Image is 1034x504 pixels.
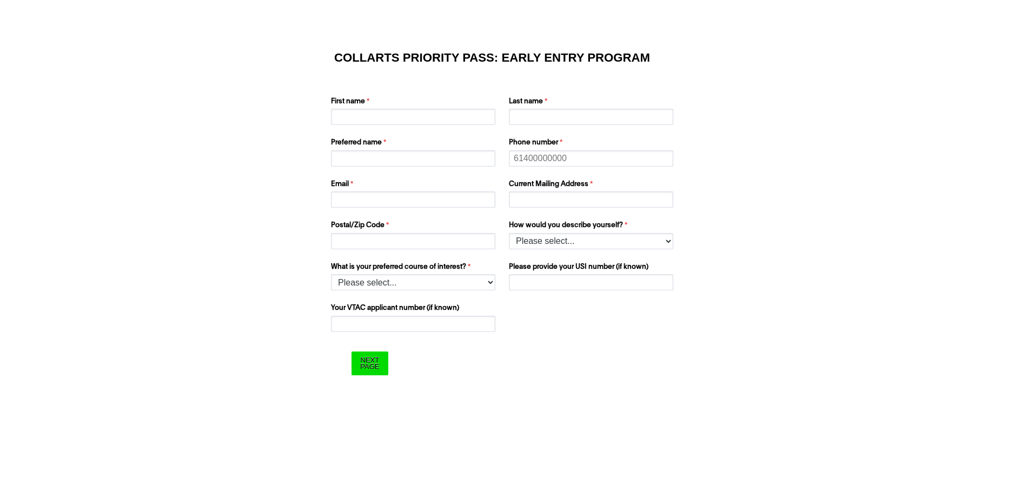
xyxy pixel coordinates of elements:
[331,220,498,233] label: Postal/Zip Code
[509,191,673,208] input: Current Mailing Address
[331,137,498,150] label: Preferred name
[331,179,498,192] label: Email
[331,274,495,290] select: What is your preferred course of interest?
[331,233,495,249] input: Postal/Zip Code
[334,52,700,63] h1: COLLARTS PRIORITY PASS: EARLY ENTRY PROGRAM
[509,262,676,275] label: Please provide your USI number (if known)
[509,137,676,150] label: Phone number
[331,109,495,125] input: First name
[331,262,498,275] label: What is your preferred course of interest?
[331,96,498,109] label: First name
[331,316,495,332] input: Your VTAC applicant number (if known)
[509,109,673,125] input: Last name
[331,150,495,167] input: Preferred name
[509,233,673,249] select: How would you describe yourself?
[331,303,498,316] label: Your VTAC applicant number (if known)
[509,96,676,109] label: Last name
[509,220,676,233] label: How would you describe yourself?
[509,150,673,167] input: Phone number
[352,352,388,375] input: Next Page
[509,274,673,290] input: Please provide your USI number (if known)
[509,179,676,192] label: Current Mailing Address
[331,191,495,208] input: Email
